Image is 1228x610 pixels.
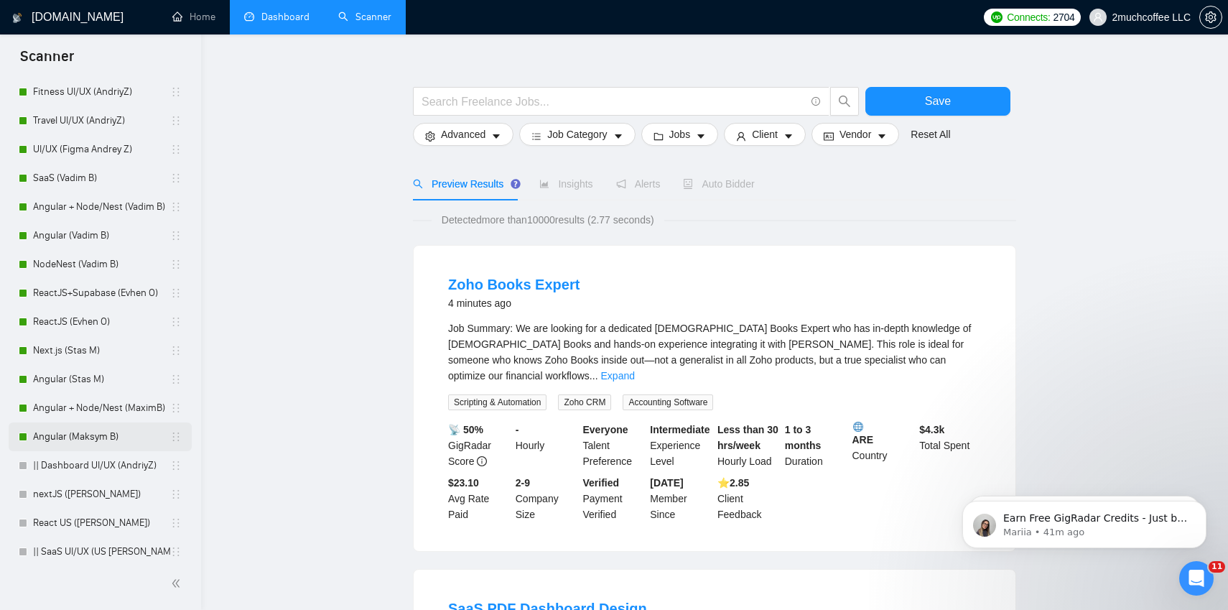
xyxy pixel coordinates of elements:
[170,345,182,356] span: holder
[170,172,182,184] span: holder
[33,336,170,365] a: Next.js (Stas M)
[9,250,192,279] li: NodeNest (Vadim B)
[170,460,182,471] span: holder
[33,365,170,394] a: Angular (Stas M)
[33,509,170,537] a: React US ([PERSON_NAME])
[9,509,192,537] li: React US (Alex T)
[583,424,628,435] b: Everyone
[717,424,778,451] b: Less than 30 hrs/week
[170,144,182,155] span: holder
[811,123,899,146] button: idcardVendorcaret-down
[717,477,749,489] b: ⭐️ 2.85
[441,126,485,142] span: Advanced
[724,123,806,146] button: userClientcaret-down
[590,370,598,382] span: ...
[991,11,1003,23] img: upwork-logo.png
[9,221,192,250] li: Angular (Vadim B)
[33,78,170,106] a: Fitness UI/UX (AndriyZ)
[172,11,215,23] a: homeHome
[853,422,863,432] img: 🌐
[413,123,513,146] button: settingAdvancedcaret-down
[1199,6,1222,29] button: setting
[448,320,981,384] div: Job Summary: We are looking for a dedicated Zoho Books Expert who has in-depth knowledge of Zoho ...
[782,422,850,469] div: Duration
[852,422,914,445] b: ARE
[445,422,513,469] div: GigRadar Score
[601,370,635,382] a: Expand
[448,394,546,410] span: Scripting & Automation
[170,489,182,500] span: holder
[941,471,1228,571] iframe: Intercom notifications message
[877,131,887,142] span: caret-down
[715,475,782,522] div: Client Feedback
[513,475,580,522] div: Company Size
[911,126,950,142] a: Reset All
[1200,11,1222,23] span: setting
[432,212,664,228] span: Detected more than 10000 results (2.77 seconds)
[9,106,192,135] li: Travel UI/UX (AndriyZ)
[623,394,713,410] span: Accounting Software
[9,193,192,221] li: Angular + Node/Nest (Vadim B)
[580,475,648,522] div: Payment Verified
[650,424,710,435] b: Intermediate
[33,164,170,193] a: SaaS (Vadim B)
[839,126,871,142] span: Vendor
[539,179,549,189] span: area-chart
[33,451,170,480] a: || Dashboard UI/UX (AndriyZ)
[830,87,859,116] button: search
[9,135,192,164] li: UI/UX (Figma Andrey Z)
[170,431,182,443] span: holder
[33,279,170,308] a: ReactJS+Supabase (Evhen O)
[170,115,182,126] span: holder
[513,422,580,469] div: Hourly
[925,92,951,110] span: Save
[516,477,530,489] b: 2-9
[9,422,192,451] li: Angular (Maksym B)
[448,477,479,489] b: $23.10
[448,277,580,292] a: Zoho Books Expert
[653,131,664,142] span: folder
[547,126,607,142] span: Job Category
[491,131,501,142] span: caret-down
[539,178,592,190] span: Insights
[33,193,170,221] a: Angular + Node/Nest (Vadim B)
[33,135,170,164] a: UI/UX (Figma Andrey Z)
[448,323,971,382] span: Job Summary: We are looking for a dedicated [DEMOGRAPHIC_DATA] Books Expert who has in-depth know...
[9,308,192,336] li: ReactJS (Evhen O)
[9,365,192,394] li: Angular (Stas M)
[519,123,635,146] button: barsJob Categorycaret-down
[9,46,85,76] span: Scanner
[170,546,182,558] span: holder
[1199,11,1222,23] a: setting
[752,126,778,142] span: Client
[9,394,192,422] li: Angular + Node/Nest (MaximB)
[865,87,1010,116] button: Save
[9,537,192,566] li: || SaaS UI/UX (US Andrey Z)
[12,6,22,29] img: logo
[170,287,182,299] span: holder
[170,259,182,270] span: holder
[1209,561,1225,573] span: 11
[919,424,944,435] b: $ 4.3k
[811,97,821,106] span: info-circle
[580,422,648,469] div: Talent Preference
[170,374,182,385] span: holder
[831,95,858,108] span: search
[170,402,182,414] span: holder
[413,178,516,190] span: Preview Results
[613,131,623,142] span: caret-down
[477,456,487,466] span: info-circle
[448,424,483,435] b: 📡 50%
[824,131,834,142] span: idcard
[916,422,984,469] div: Total Spent
[1053,9,1075,25] span: 2704
[422,93,805,111] input: Search Freelance Jobs...
[425,131,435,142] span: setting
[33,537,170,566] a: || SaaS UI/UX (US [PERSON_NAME])
[531,131,541,142] span: bars
[9,480,192,509] li: nextJS (Alex T)
[445,475,513,522] div: Avg Rate Paid
[33,422,170,451] a: Angular (Maksym B)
